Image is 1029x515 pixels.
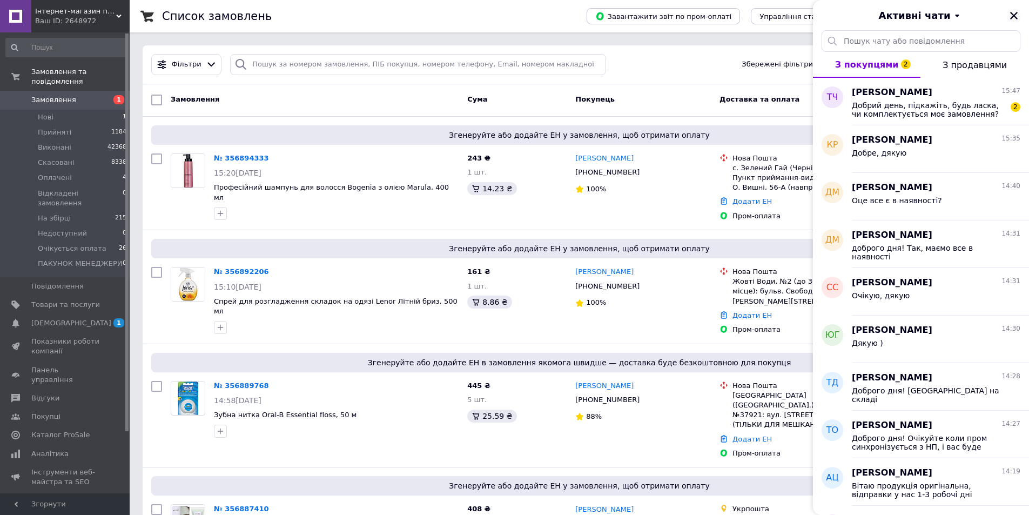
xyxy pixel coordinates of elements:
span: Панель управління [31,365,100,385]
span: [PERSON_NAME] [852,277,932,289]
span: Показники роботи компанії [31,337,100,356]
span: Інструменти веб-майстра та SEO [31,467,100,487]
span: Недоступний [38,229,87,238]
span: Доброго дня! [GEOGRAPHIC_DATA] на складі [852,386,1005,404]
div: Жовті Води, №2 (до 30 кг на одне місце): бульв. Свободи (ран. вул. [PERSON_NAME][STREET_ADDRESS] [732,277,884,306]
a: Фото товару [171,153,205,188]
span: [PERSON_NAME] [852,134,932,146]
span: 2 [1011,102,1020,112]
span: Згенеруйте або додайте ЕН у замовлення, щоб отримати оплату [156,480,1003,491]
span: 1 [123,112,126,122]
div: Пром-оплата [732,211,884,221]
span: 5 шт. [467,396,487,404]
input: Пошук [5,38,127,57]
h1: Список замовлень [162,10,272,23]
a: № 356889768 [214,382,269,390]
span: 100% [586,185,606,193]
span: Вітаю продукція оригінальна, відправки у нас 1-3 робочі дні Відправка Вашого замовлення буде завтра [852,481,1005,499]
a: Додати ЕН [732,435,772,443]
span: 100% [586,298,606,306]
span: [PERSON_NAME] [852,372,932,384]
div: Нова Пошта [732,153,884,163]
span: ТД [826,377,838,389]
span: Замовлення та повідомлення [31,67,130,86]
a: Зубна нитка Oral-B Essential floss, 50 м [214,411,357,419]
img: Фото товару [171,154,205,188]
a: [PERSON_NAME] [575,505,634,515]
span: На збірці [38,213,71,223]
span: ДМ [825,234,839,246]
span: [PHONE_NUMBER] [575,396,640,404]
span: 15:20[DATE] [214,169,261,177]
span: 8338 [111,158,126,168]
span: Добре, дякую [852,149,906,157]
span: 14:27 [1001,419,1020,429]
span: 0 [123,229,126,238]
a: № 356892206 [214,267,269,276]
span: Покупці [31,412,60,422]
span: Відгуки [31,393,59,403]
button: Закрити [1007,9,1020,22]
span: 1 шт. [467,168,487,176]
span: Доставка та оплата [719,95,799,103]
span: 15:10[DATE] [214,283,261,291]
span: КР [826,139,838,151]
span: Прийняті [38,128,71,137]
div: Нова Пошта [732,381,884,391]
span: 215 [115,213,126,223]
img: Фото товару [171,382,205,415]
div: Пром-оплата [732,449,884,458]
button: ТД[PERSON_NAME]14:28Доброго дня! [GEOGRAPHIC_DATA] на складі [813,363,1029,411]
span: Фільтри [172,59,201,70]
span: Відкладені замовлення [38,189,123,208]
span: 445 ₴ [467,382,490,390]
button: СС[PERSON_NAME]14:31Очікую, дякую [813,268,1029,316]
div: Нова Пошта [732,267,884,277]
span: Оплачені [38,173,72,183]
span: 408 ₴ [467,505,490,513]
a: Спрей для розгладження складок на одязі Lenor Літній бриз, 500 мл [214,297,458,316]
div: с. Зелений Гай (Чернівецька обл.), Пункт приймання-видачі (до 30 кг): вул. О. Вишні, 56-А (навпро... [732,163,884,193]
span: 1 [113,318,124,327]
span: 14:31 [1001,229,1020,238]
span: Збережені фільтри: [742,59,815,70]
span: [PHONE_NUMBER] [575,282,640,290]
span: Виконані [38,143,71,152]
button: Активні чати [843,9,999,23]
span: Cума [467,95,487,103]
span: Нові [38,112,53,122]
a: Додати ЕН [732,197,772,205]
span: АЦ [826,472,838,484]
span: 26 [119,244,126,253]
span: Згенеруйте або додайте ЕН у замовлення, щоб отримати оплату [156,130,1003,141]
button: ДМ[PERSON_NAME]14:40Оце все є в наявності? [813,173,1029,220]
span: Дякую ) [852,339,883,347]
button: ДМ[PERSON_NAME]14:31доброго дня! Так, маємо все в наявності [813,220,1029,268]
div: 14.23 ₴ [467,182,516,195]
div: Пром-оплата [732,325,884,335]
span: 14:28 [1001,372,1020,381]
span: ЮГ [825,329,839,342]
span: Завантажити звіт по пром-оплаті [595,11,731,21]
div: Укрпошта [732,504,884,514]
span: [PERSON_NAME] [852,419,932,432]
input: Пошук за номером замовлення, ПІБ покупця, номером телефону, Email, номером накладної [230,54,606,75]
span: 1184 [111,128,126,137]
span: Згенеруйте або додайте ЕН у замовлення, щоб отримати оплату [156,243,1003,254]
span: ПАКУНОК МЕНЕДЖЕРИ [38,259,123,269]
span: 0 [123,189,126,208]
button: З продавцями [920,52,1029,78]
span: 0 [123,259,126,269]
span: Аналітика [31,449,69,459]
button: АЦ[PERSON_NAME]14:19Вітаю продукція оригінальна, відправки у нас 1-3 робочі дні Відправка Вашого ... [813,458,1029,506]
span: [PERSON_NAME] [852,229,932,242]
img: Фото товару [171,267,205,301]
span: [PERSON_NAME] [852,86,932,99]
span: Згенеруйте або додайте ЕН в замовлення якомога швидше — доставка буде безкоштовною для покупця [156,357,1003,368]
span: 1 шт. [467,282,487,290]
span: Товари та послуги [31,300,100,310]
input: Пошук чату або повідомлення [822,30,1020,52]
